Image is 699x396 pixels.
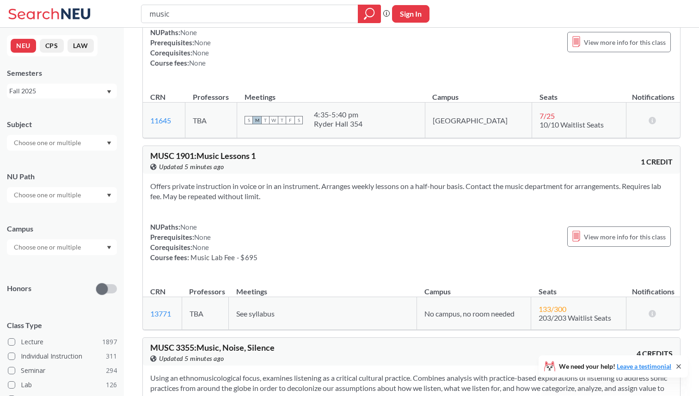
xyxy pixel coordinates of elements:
[229,277,417,297] th: Meetings
[8,379,117,391] label: Lab
[626,277,680,297] th: Notifications
[67,39,94,53] button: LAW
[539,305,566,313] span: 133 / 300
[7,84,117,98] div: Fall 2025Dropdown arrow
[7,119,117,129] div: Subject
[159,353,224,364] span: Updated 5 minutes ago
[148,6,351,22] input: Class, professor, course number, "phrase"
[106,366,117,376] span: 294
[40,39,64,53] button: CPS
[189,59,206,67] span: None
[159,162,224,172] span: Updated 5 minutes ago
[314,110,363,119] div: 4:35 - 5:40 pm
[637,348,673,359] span: 4 CREDITS
[102,337,117,347] span: 1897
[150,309,171,318] a: 13771
[192,49,209,57] span: None
[392,5,429,23] button: Sign In
[182,297,229,330] td: TBA
[584,231,666,243] span: View more info for this class
[532,83,626,103] th: Seats
[7,187,117,203] div: Dropdown arrow
[8,336,117,348] label: Lecture
[237,83,425,103] th: Meetings
[364,7,375,20] svg: magnifying glass
[7,135,117,151] div: Dropdown arrow
[106,380,117,390] span: 126
[425,103,532,138] td: [GEOGRAPHIC_DATA]
[107,246,111,250] svg: Dropdown arrow
[150,92,166,102] div: CRN
[180,28,197,37] span: None
[425,83,532,103] th: Campus
[278,116,286,124] span: T
[314,119,363,128] div: Ryder Hall 354
[245,116,253,124] span: S
[540,120,604,129] span: 10/10 Waitlist Seats
[358,5,381,23] div: magnifying glass
[253,116,261,124] span: M
[540,111,555,120] span: 7 / 25
[150,116,171,125] a: 11645
[7,283,31,294] p: Honors
[7,224,117,234] div: Campus
[189,253,258,262] span: Music Lab Fee - $695
[8,365,117,377] label: Seminar
[150,27,211,68] div: NUPaths: Prerequisites: Corequisites: Course fees:
[185,83,237,103] th: Professors
[7,68,117,78] div: Semesters
[294,116,303,124] span: S
[7,239,117,255] div: Dropdown arrow
[11,39,36,53] button: NEU
[185,103,237,138] td: TBA
[106,351,117,361] span: 311
[584,37,666,48] span: View more info for this class
[150,151,256,161] span: MUSC 1901 : Music Lessons 1
[8,350,117,362] label: Individual Instruction
[270,116,278,124] span: W
[9,189,87,201] input: Choose one or multiple
[417,277,531,297] th: Campus
[182,277,229,297] th: Professors
[261,116,270,124] span: T
[7,171,117,182] div: NU Path
[107,90,111,94] svg: Dropdown arrow
[286,116,294,124] span: F
[9,137,87,148] input: Choose one or multiple
[150,286,166,297] div: CRN
[180,223,197,231] span: None
[194,38,211,47] span: None
[626,83,680,103] th: Notifications
[194,233,211,241] span: None
[150,181,673,201] section: Offers private instruction in voice or in an instrument. Arranges weekly lessons on a half-hour b...
[107,141,111,145] svg: Dropdown arrow
[192,243,209,251] span: None
[417,297,531,330] td: No campus, no room needed
[617,362,671,370] a: Leave a testimonial
[7,320,117,330] span: Class Type
[236,309,275,318] span: See syllabus
[9,242,87,253] input: Choose one or multiple
[150,222,258,262] div: NUPaths: Prerequisites: Corequisites: Course fees:
[531,277,626,297] th: Seats
[539,313,611,322] span: 203/203 Waitlist Seats
[107,194,111,197] svg: Dropdown arrow
[150,342,275,353] span: MUSC 3355 : Music, Noise, Silence
[559,363,671,370] span: We need your help!
[9,86,106,96] div: Fall 2025
[641,157,673,167] span: 1 CREDIT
